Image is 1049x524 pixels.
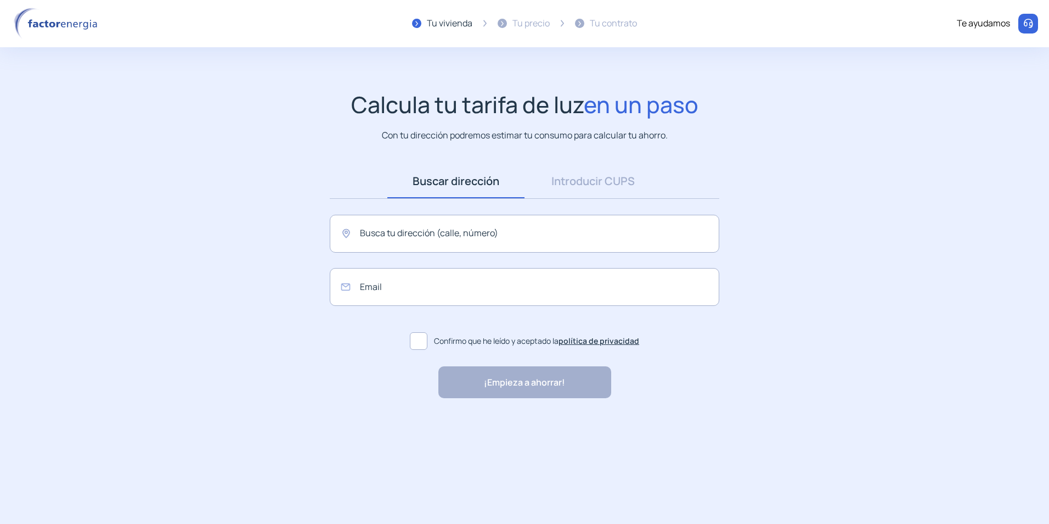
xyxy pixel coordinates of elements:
div: Te ayudamos [957,16,1010,31]
a: política de privacidad [559,336,639,346]
img: llamar [1023,18,1034,29]
img: logo factor [11,8,104,40]
div: Tu precio [512,16,550,31]
a: Buscar dirección [387,164,524,198]
div: Tu vivienda [427,16,472,31]
span: en un paso [584,89,698,120]
a: Introducir CUPS [524,164,662,198]
p: Con tu dirección podremos estimar tu consumo para calcular tu ahorro. [382,129,668,142]
span: Confirmo que he leído y aceptado la [434,335,639,347]
div: Tu contrato [590,16,637,31]
h1: Calcula tu tarifa de luz [351,91,698,118]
